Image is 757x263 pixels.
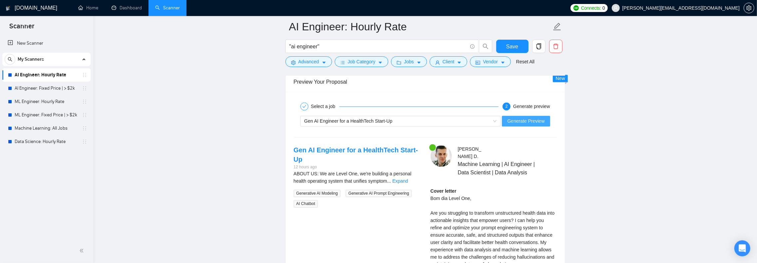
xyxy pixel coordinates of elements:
span: Scanner [4,21,40,35]
span: info-circle [470,44,475,49]
a: dashboardDashboard [112,5,142,11]
span: copy [533,43,545,49]
span: 0 [602,4,605,12]
span: folder [397,60,401,65]
span: Advanced [298,58,319,65]
a: New Scanner [8,37,85,50]
span: holder [82,126,87,131]
span: AI Chatbot [294,200,318,207]
img: c12CATILzF76jfJyGswreXDhGNECOqjpTgEEJ8v-WXXdbnn4Dymqg1V2olxB0b0yLf [431,145,452,167]
span: delete [550,43,562,49]
span: holder [82,139,87,144]
div: Open Intercom Messenger [734,240,750,256]
span: Connects: [581,4,601,12]
span: caret-down [457,60,462,65]
button: Generate Preview [502,116,550,126]
span: Jobs [404,58,414,65]
span: caret-down [501,60,505,65]
button: settingAdvancedcaret-down [285,56,332,67]
span: Vendor [483,58,498,65]
span: user [613,6,618,10]
div: 12 hours ago [294,164,420,170]
button: folderJobscaret-down [391,56,427,67]
span: ... [387,178,391,184]
strong: Cover letter [431,188,457,194]
button: copy [532,40,546,53]
span: edit [553,22,562,31]
a: AI Engineer: Hourly Rate [15,68,78,82]
span: setting [291,60,296,65]
a: Machine Learning: All Jobs [15,122,78,135]
span: Generative AI Modeling [294,190,341,197]
button: barsJob Categorycaret-down [335,56,388,67]
span: double-left [79,247,86,254]
div: ABOUT US: We are Level One, we're building a personal health operating system that unifies sympto... [294,170,420,185]
input: Search Freelance Jobs... [289,42,467,51]
div: Preview Your Proposal [294,72,557,91]
a: Gen AI Engineer for a HealthTech Start-Up [294,146,418,163]
span: ABOUT US: We are Level One, we're building a personal health operating system that unifies symptom [294,171,412,184]
span: Generative AI Prompt Engineering [346,190,412,197]
span: holder [82,99,87,104]
img: upwork-logo.png [573,5,579,11]
div: Generate preview [513,102,550,110]
span: Gen AI Engineer for a HealthTech Start-Up [304,118,393,124]
a: Reset All [516,58,535,65]
input: Scanner name... [289,18,552,35]
span: holder [82,86,87,91]
span: Save [506,42,518,51]
span: search [479,43,492,49]
button: setting [744,3,754,13]
button: Save [496,40,529,53]
button: userClientcaret-down [430,56,468,67]
button: idcardVendorcaret-down [470,56,511,67]
a: AI Engineer: Fixed Price | > $2k [15,82,78,95]
a: searchScanner [155,5,180,11]
span: holder [82,112,87,118]
span: holder [82,72,87,78]
li: New Scanner [2,37,91,50]
a: setting [744,5,754,11]
a: Expand [392,178,408,184]
a: Data Science: Hourly Rate [15,135,78,148]
span: check [302,104,306,108]
div: Select a job [311,102,339,110]
span: caret-down [378,60,383,65]
span: caret-down [322,60,326,65]
a: homeHome [78,5,98,11]
img: logo [6,3,10,14]
span: search [5,57,15,62]
span: Generate Preview [507,117,545,125]
span: Client [443,58,455,65]
span: Job Category [348,58,375,65]
a: ML Engineer: Hourly Rate [15,95,78,108]
span: 2 [506,104,508,109]
span: bars [340,60,345,65]
li: My Scanners [2,53,91,148]
button: search [5,54,15,65]
span: idcard [476,60,480,65]
span: My Scanners [18,53,44,66]
span: [PERSON_NAME] D . [458,146,481,159]
span: Machine Learning | AI Engineer | Data Scientist | Data Analysis [458,160,537,177]
span: user [435,60,440,65]
button: delete [549,40,563,53]
a: ML Engineer: Fixed Price | > $2k [15,108,78,122]
span: caret-down [417,60,421,65]
span: New [556,76,565,81]
button: search [479,40,492,53]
